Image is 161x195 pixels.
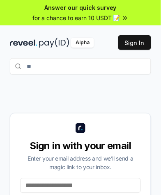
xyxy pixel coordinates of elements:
[76,123,85,133] img: logo_small
[71,38,94,48] div: Alpha
[118,35,151,50] button: Sign In
[20,140,141,153] div: Sign in with your email
[32,14,120,22] span: for a chance to earn 10 USDT 📝
[44,3,117,12] span: Answer our quick survey
[39,38,69,48] img: pay_id
[20,154,141,172] div: Enter your email address and we’ll send a magic link to your inbox.
[10,38,37,48] img: reveel_dark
